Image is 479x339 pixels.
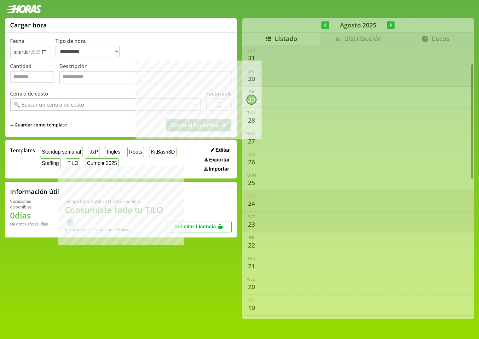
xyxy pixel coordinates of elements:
label: Fecha [10,38,24,44]
div: De otros años: 0 días [10,221,50,227]
h1: Consumiste todo tu TiLO 🍵 [65,204,166,227]
button: Roots [127,147,144,157]
button: Exportar [203,157,232,163]
button: Cumple 2025 [85,158,119,168]
button: Staffing [40,158,61,168]
button: Solicitar Licencia [166,221,232,232]
span: Templates [10,147,35,154]
label: Tipo de hora [55,38,125,58]
h1: Cargar hora [10,21,47,29]
textarea: Descripción [59,71,232,84]
div: Tiempo Libre Optativo (TiLO) disponible [65,198,166,204]
span: Editar [216,147,230,153]
button: KitBash3D [149,147,176,157]
button: TiLO [66,158,80,168]
div: Recordá que se renuevan en [65,227,166,232]
button: Ingles [105,147,122,157]
label: Facturable [206,90,232,97]
label: Centro de costo [10,90,48,97]
button: Standup semanal [40,147,83,157]
span: +Guardar como template [10,122,67,129]
div: Vacaciones disponibles [10,198,50,210]
h2: Información útil [10,187,60,196]
div: 🔍 Buscar un centro de costo [14,101,84,108]
label: Cantidad [10,63,59,86]
span: + [10,122,14,129]
span: Importar [209,166,229,172]
input: Cantidad [10,71,54,83]
h1: 0 días [10,210,50,221]
button: Editar [209,147,232,153]
label: Descripción [59,63,232,86]
button: JxP [88,147,100,157]
img: logotipo [5,5,42,13]
span: Exportar [209,157,230,163]
select: Tipo de hora [55,46,120,57]
b: Enero [118,227,130,232]
span: Solicitar Licencia [174,224,216,229]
